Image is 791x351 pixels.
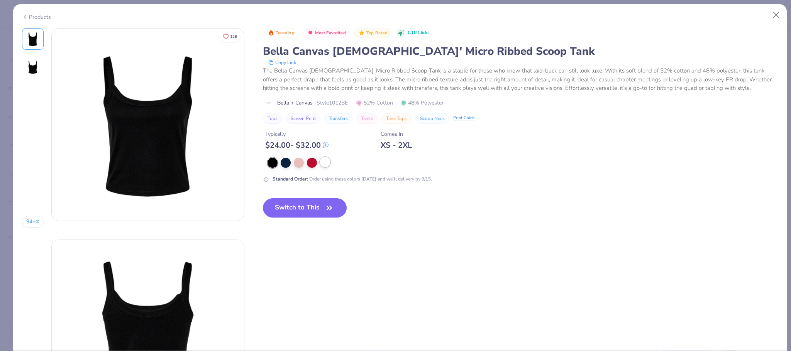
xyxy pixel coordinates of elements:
[769,8,784,22] button: Close
[52,29,244,221] img: Front
[266,59,298,66] button: copy to clipboard
[415,113,449,124] button: Scoop Neck
[22,146,24,167] img: User generated content
[268,30,274,36] img: Trending sort
[401,99,444,107] span: 48% Polyester
[381,130,412,138] div: Comes In
[354,28,391,38] button: Badge Button
[263,66,778,93] div: The Bella Canvas [DEMOGRAPHIC_DATA]' Micro Ribbed Scoop Tank is a staple for those who know that ...
[303,28,350,38] button: Badge Button
[286,113,320,124] button: Screen Print
[264,28,298,38] button: Badge Button
[230,35,237,39] span: 128
[276,31,295,35] span: Trending
[24,59,42,78] img: Back
[22,216,44,228] button: 94+
[273,176,308,182] strong: Standard Order :
[263,44,778,59] div: Bella Canvas [DEMOGRAPHIC_DATA]' Micro Ribbed Scoop Tank
[356,99,393,107] span: 52% Cotton
[273,175,432,182] div: Order using these colors [DATE] and we’ll delivery by 9/15.
[277,99,313,107] span: Bella + Canvas
[22,175,24,196] img: User generated content
[359,30,365,36] img: Top Rated sort
[263,113,282,124] button: Tops
[366,31,388,35] span: Top Rated
[407,30,429,36] span: 1.1M Clicks
[263,100,273,106] img: brand logo
[453,115,475,121] div: Print Guide
[22,116,24,137] img: User generated content
[265,140,329,150] div: $ 24.00 - $ 32.00
[381,140,412,150] div: XS - 2XL
[315,31,346,35] span: Most Favorited
[22,13,51,21] div: Products
[219,31,241,42] button: Like
[317,99,348,107] span: Style 1012BE
[22,87,24,108] img: User generated content
[22,204,24,225] img: User generated content
[24,30,42,48] img: Front
[356,113,378,124] button: Tanks
[263,198,347,218] button: Switch to This
[307,30,313,36] img: Most Favorited sort
[265,130,329,138] div: Typically
[324,113,352,124] button: Transfers
[381,113,412,124] button: Tank Tops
